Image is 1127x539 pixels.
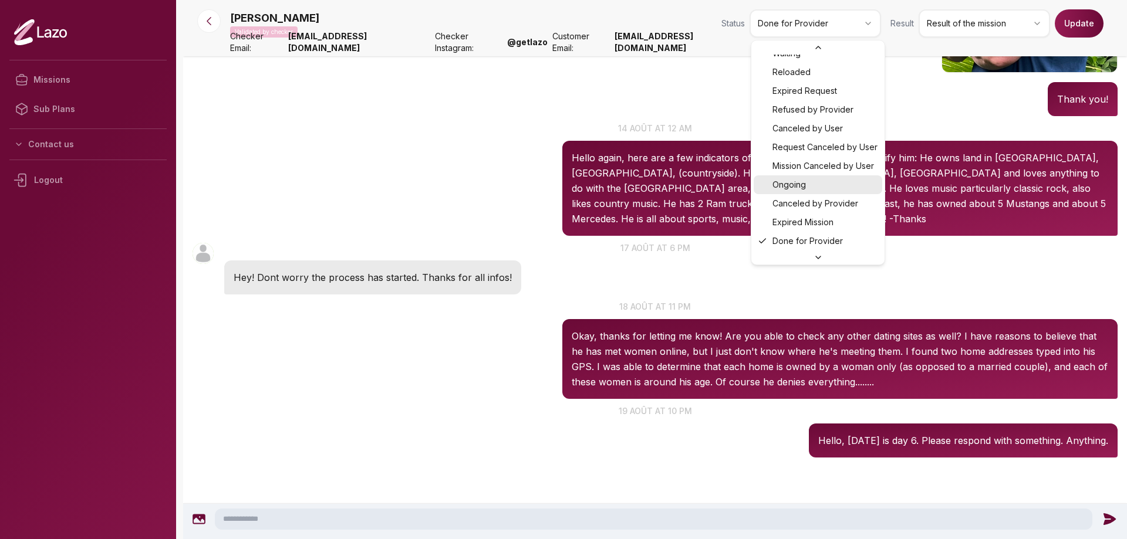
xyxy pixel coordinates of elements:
[772,66,811,78] span: Reloaded
[772,216,834,228] span: Expired Mission
[772,198,858,209] span: Canceled by Provider
[772,141,878,153] span: Request Canceled by User
[772,179,806,191] span: Ongoing
[772,160,874,172] span: Mission Canceled by User
[772,235,843,247] span: Done for Provider
[772,104,853,116] span: Refused by Provider
[772,85,837,97] span: Expired Request
[772,123,843,134] span: Canceled by User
